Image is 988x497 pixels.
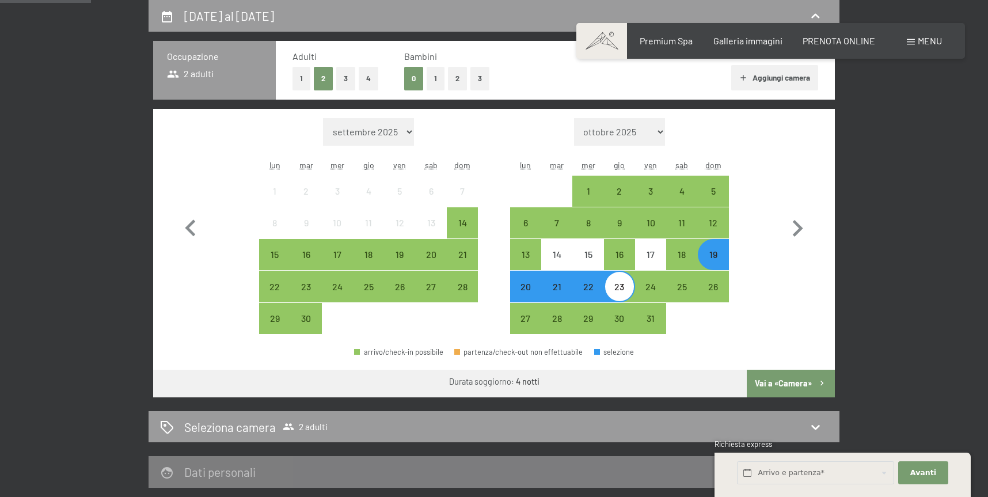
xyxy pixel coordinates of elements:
div: Wed Oct 08 2025 [572,207,603,238]
div: 25 [354,282,383,311]
div: 10 [323,218,352,247]
div: 24 [636,282,665,311]
div: 1 [573,187,602,215]
div: arrivo/check-in non effettuabile [322,207,353,238]
a: Galleria immagini [713,35,782,46]
div: arrivo/check-in possibile [259,239,290,270]
div: 9 [605,218,634,247]
div: 12 [699,218,728,247]
div: 20 [511,282,540,311]
div: Sat Oct 04 2025 [666,176,697,207]
div: 27 [417,282,446,311]
span: Premium Spa [640,35,693,46]
button: 1 [292,67,310,90]
div: 23 [291,282,320,311]
div: Tue Sep 30 2025 [290,303,321,334]
div: Sun Sep 07 2025 [447,176,478,207]
div: 16 [291,250,320,279]
div: arrivo/check-in possibile [666,271,697,302]
button: Vai a «Camera» [747,370,835,397]
div: Wed Sep 03 2025 [322,176,353,207]
div: arrivo/check-in non effettuabile [259,176,290,207]
div: Mon Sep 08 2025 [259,207,290,238]
div: Thu Oct 02 2025 [604,176,635,207]
div: Fri Oct 03 2025 [635,176,666,207]
div: Mon Oct 06 2025 [510,207,541,238]
div: Thu Oct 23 2025 [604,271,635,302]
div: 6 [417,187,446,215]
div: arrivo/check-in possibile [635,271,666,302]
div: Tue Oct 21 2025 [541,271,572,302]
div: arrivo/check-in possibile [290,239,321,270]
button: Mese successivo [781,118,814,335]
div: arrivo/check-in possibile [604,239,635,270]
div: Tue Sep 23 2025 [290,271,321,302]
div: 29 [573,314,602,343]
div: 2 [291,187,320,215]
span: Avanti [910,468,936,478]
div: arrivo/check-in possibile [635,176,666,207]
span: Richiesta express [715,439,772,449]
div: Thu Sep 11 2025 [353,207,384,238]
div: arrivo/check-in possibile [510,207,541,238]
button: 3 [336,67,355,90]
div: arrivo/check-in possibile [447,239,478,270]
div: arrivo/check-in non effettuabile [384,176,415,207]
div: Mon Oct 13 2025 [510,239,541,270]
div: 18 [667,250,696,279]
div: Fri Oct 10 2025 [635,207,666,238]
div: Sun Sep 28 2025 [447,271,478,302]
div: Wed Oct 29 2025 [572,303,603,334]
div: 18 [354,250,383,279]
div: Mon Sep 29 2025 [259,303,290,334]
div: 22 [573,282,602,311]
div: 14 [542,250,571,279]
div: Tue Sep 09 2025 [290,207,321,238]
div: arrivo/check-in possibile [572,271,603,302]
div: arrivo/check-in non effettuabile [322,176,353,207]
div: 20 [417,250,446,279]
div: 1 [260,187,289,215]
div: 3 [636,187,665,215]
div: selezione [594,348,634,356]
abbr: sabato [425,160,438,170]
div: Mon Sep 22 2025 [259,271,290,302]
div: arrivo/check-in possibile [384,239,415,270]
div: arrivo/check-in possibile [698,176,729,207]
div: 19 [385,250,414,279]
button: 2 [448,67,467,90]
div: arrivo/check-in possibile [447,207,478,238]
div: arrivo/check-in non effettuabile [416,176,447,207]
div: arrivo/check-in possibile [572,176,603,207]
div: arrivo/check-in possibile [541,303,572,334]
div: arrivo/check-in possibile [259,303,290,334]
button: 0 [404,67,423,90]
div: 22 [260,282,289,311]
h3: Occupazione [167,50,262,63]
div: arrivo/check-in possibile [666,176,697,207]
div: partenza/check-out non effettuabile [454,348,583,356]
div: 26 [699,282,728,311]
div: arrivo/check-in possibile [510,303,541,334]
div: arrivo/check-in possibile [666,207,697,238]
div: Sat Sep 13 2025 [416,207,447,238]
span: Adulti [292,51,317,62]
div: Tue Oct 28 2025 [541,303,572,334]
div: arrivo/check-in non effettuabile [353,176,384,207]
div: 29 [260,314,289,343]
div: 30 [291,314,320,343]
div: 21 [542,282,571,311]
div: Wed Oct 01 2025 [572,176,603,207]
div: arrivo/check-in non effettuabile [353,207,384,238]
div: 28 [542,314,571,343]
div: arrivo/check-in possibile [322,271,353,302]
div: Sat Sep 20 2025 [416,239,447,270]
div: arrivo/check-in possibile [384,271,415,302]
div: arrivo/check-in possibile [604,207,635,238]
div: arrivo/check-in possibile [416,271,447,302]
abbr: mercoledì [582,160,595,170]
div: 5 [699,187,728,215]
div: Thu Sep 04 2025 [353,176,384,207]
div: Sat Oct 18 2025 [666,239,697,270]
div: Mon Oct 20 2025 [510,271,541,302]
